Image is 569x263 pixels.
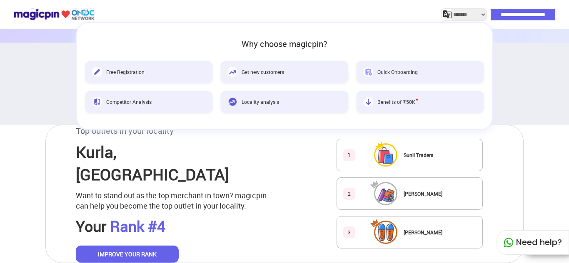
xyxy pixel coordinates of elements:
p: Kurla , [GEOGRAPHIC_DATA] [76,141,267,186]
span: Locality analysis [242,98,279,106]
img: Benefits of ₹50K [363,97,373,107]
button: IMPROVE YOUR RANK [76,246,179,263]
span: Free Registration [106,69,145,76]
img: ReportCrownFirst.00f3996a.svg [375,141,384,150]
span: Competitor Analysis [106,98,152,106]
span: [PERSON_NAME] [404,229,442,236]
img: Quick Onboarding [363,67,373,77]
span: Get new customers [242,69,284,76]
img: Free Registration [92,67,102,77]
div: Need help? [497,230,569,255]
p: Want to stand out as the top merchant in town? magicpin can help you become the top outlet in you... [76,190,267,211]
span: Sunil Traders [404,152,433,158]
img: j2MGCQAAAABJRU5ErkJggg== [443,10,452,19]
img: Jessica Nighties [375,183,396,204]
span: Benefits of ₹50K [377,98,418,106]
span: [PERSON_NAME] [404,190,442,197]
div: 2 [343,188,355,200]
span: Your [76,216,106,236]
div: 1 [343,149,355,161]
span: Rank #4 [110,216,165,236]
h2: Why choose magicpin? [85,39,484,49]
img: Get new customers [227,67,237,77]
img: ReportCrownThird.9d5063b6.svg [370,219,384,228]
img: Tara Hintigrap [375,222,396,243]
img: Sunil Traders [375,145,396,165]
img: Locality analysis [227,97,237,107]
div: 3 [343,226,355,238]
img: whatapp_green.7240e66a.svg [504,238,514,248]
span: Quick Onboarding [377,69,418,76]
p: Top outlets in your locality [76,125,174,137]
img: ondc-logo-new-small.8a59708e.svg [13,7,95,22]
img: Competitor Analysis [92,97,102,107]
img: ReportCrownSecond.b01e5235.svg [370,180,384,189]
